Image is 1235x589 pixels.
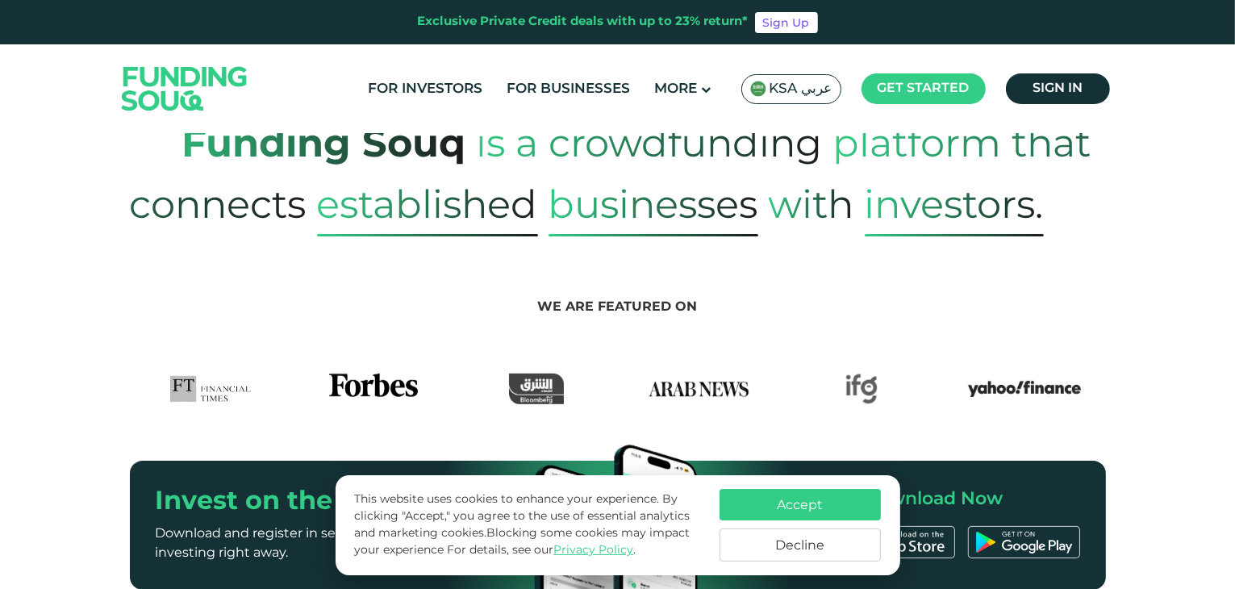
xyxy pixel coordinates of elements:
span: Businesses [549,178,758,236]
span: Investors. [865,178,1044,236]
span: Get started [878,82,970,94]
span: with [769,165,854,244]
a: Privacy Policy [553,545,633,556]
a: Sign in [1006,73,1110,104]
span: platform that connects [130,103,1091,244]
img: Google Play [968,526,1080,558]
span: Download Now [863,491,1003,508]
p: This website uses cookies to enhance your experience. By clicking "Accept," you agree to the use ... [354,491,703,559]
a: For Businesses [503,76,635,102]
a: Sign Up [755,12,818,33]
button: Accept [720,489,881,520]
span: is a crowdfunding [477,103,823,182]
img: Arab News Logo [642,374,755,404]
span: Sign in [1033,82,1083,94]
span: We are featured on [538,301,698,313]
span: More [655,82,698,96]
p: Download and register in seconds—start investing right away. [156,524,475,563]
span: KSA عربي [770,80,832,98]
img: SA Flag [750,81,766,97]
img: Asharq Business Logo [509,374,564,404]
img: Yahoo Finance Logo [968,374,1081,404]
span: Blocking some cookies may impact your experience [354,528,690,556]
strong: Funding Souq [182,127,466,165]
span: Invest on the Go! [156,490,385,515]
a: For Investors [365,76,487,102]
img: Logo [106,48,264,129]
button: Decline [720,528,881,562]
span: established [317,178,538,236]
img: FTLogo Logo [170,374,252,404]
img: Forbes Logo [329,374,418,404]
span: For details, see our . [447,545,636,556]
div: Exclusive Private Credit deals with up to 23% return* [418,13,749,31]
img: IFG Logo [845,374,878,404]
